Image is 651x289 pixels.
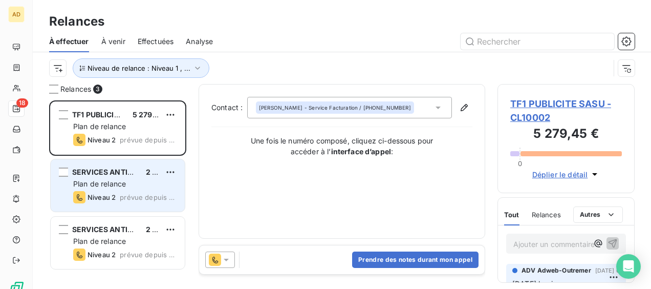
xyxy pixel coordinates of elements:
button: Déplier le détail [529,169,603,180]
h3: Relances [49,12,104,31]
span: À venir [101,36,125,47]
div: Open Intercom Messenger [616,254,641,279]
span: À effectuer [49,36,89,47]
span: Déplier le détail [532,169,588,180]
div: - Service Facturation / [PHONE_NUMBER] [259,104,411,111]
span: ADV Adweb-Outremer [522,266,591,275]
span: Analyse [186,36,213,47]
span: Niveau 2 [88,193,116,201]
span: SERVICES ANTILLES AUTOMOBILES (S2A) SARL [72,225,242,234]
span: 3 [93,85,102,94]
span: Effectuées [138,36,174,47]
span: prévue depuis 15 jours [120,193,177,201]
span: [DATE] 07:39 [595,267,632,274]
button: Autres [573,207,623,223]
input: Rechercher [461,33,614,50]
span: Relances [60,84,91,94]
span: Niveau 2 [88,251,116,259]
div: AD [8,6,25,23]
button: Niveau de relance : Niveau 1 , ... [73,58,209,78]
span: [PERSON_NAME] [259,104,302,111]
span: 2 441,25 € [146,225,183,234]
span: Plan de relance [73,237,126,245]
span: Niveau de relance : Niveau 1 , ... [88,64,190,72]
span: prévue depuis 4 jours [120,251,177,259]
button: Prendre des notes durant mon appel [352,252,479,268]
div: grid [49,100,186,289]
span: TF1 PUBLICITE SASU - CL10002 [510,97,622,125]
span: 5 279,45 € [133,110,171,119]
p: Une fois le numéro composé, cliquez ci-dessous pour accéder à l’ : [240,135,444,157]
span: Relances [532,211,561,219]
span: Plan de relance [73,122,126,131]
span: [DATE] bonjour [512,279,564,288]
span: Niveau 2 [88,136,116,144]
span: Plan de relance [73,179,126,188]
label: Contact : [211,102,247,113]
strong: interface d’appel [331,147,392,156]
span: 2 441,25 € [146,168,183,176]
span: SERVICES ANTILLES AUTOMOBILES (S2A) SARL [72,168,242,176]
span: TF1 PUBLICITE SASU [72,110,145,119]
span: 0 [518,159,522,168]
span: 18 [16,98,28,108]
span: Tout [504,211,519,219]
span: prévue depuis 44 jours [120,136,177,144]
h3: 5 279,45 € [510,125,622,145]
